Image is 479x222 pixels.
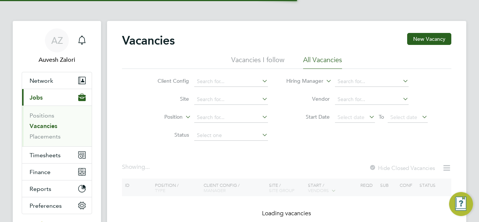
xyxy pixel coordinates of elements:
[303,55,342,69] li: All Vacancies
[145,163,150,171] span: ...
[22,147,92,163] button: Timesheets
[30,133,61,140] a: Placements
[51,36,63,45] span: AZ
[449,192,473,216] button: Engage Resource Center
[30,185,51,192] span: Reports
[231,55,284,69] li: Vacancies I follow
[335,76,409,87] input: Search for...
[30,168,51,176] span: Finance
[22,197,92,214] button: Preferences
[335,94,409,105] input: Search for...
[30,77,53,84] span: Network
[30,152,61,159] span: Timesheets
[122,33,175,48] h2: Vacancies
[376,112,386,122] span: To
[30,122,57,130] a: Vacancies
[30,112,54,119] a: Positions
[22,72,92,89] button: Network
[30,94,43,101] span: Jobs
[140,113,183,121] label: Position
[369,164,435,171] label: Hide Closed Vacancies
[280,77,323,85] label: Hiring Manager
[338,114,364,121] span: Select date
[407,33,451,45] button: New Vacancy
[287,95,330,102] label: Vendor
[22,55,92,64] span: Auvesh Zalori
[146,95,189,102] label: Site
[390,114,417,121] span: Select date
[22,164,92,180] button: Finance
[194,94,268,105] input: Search for...
[122,163,151,171] div: Showing
[146,131,189,138] label: Status
[22,180,92,197] button: Reports
[22,89,92,106] button: Jobs
[287,113,330,120] label: Start Date
[194,112,268,123] input: Search for...
[194,130,268,141] input: Select one
[22,28,92,64] a: AZAuvesh Zalori
[194,76,268,87] input: Search for...
[22,106,92,146] div: Jobs
[30,202,62,209] span: Preferences
[146,77,189,84] label: Client Config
